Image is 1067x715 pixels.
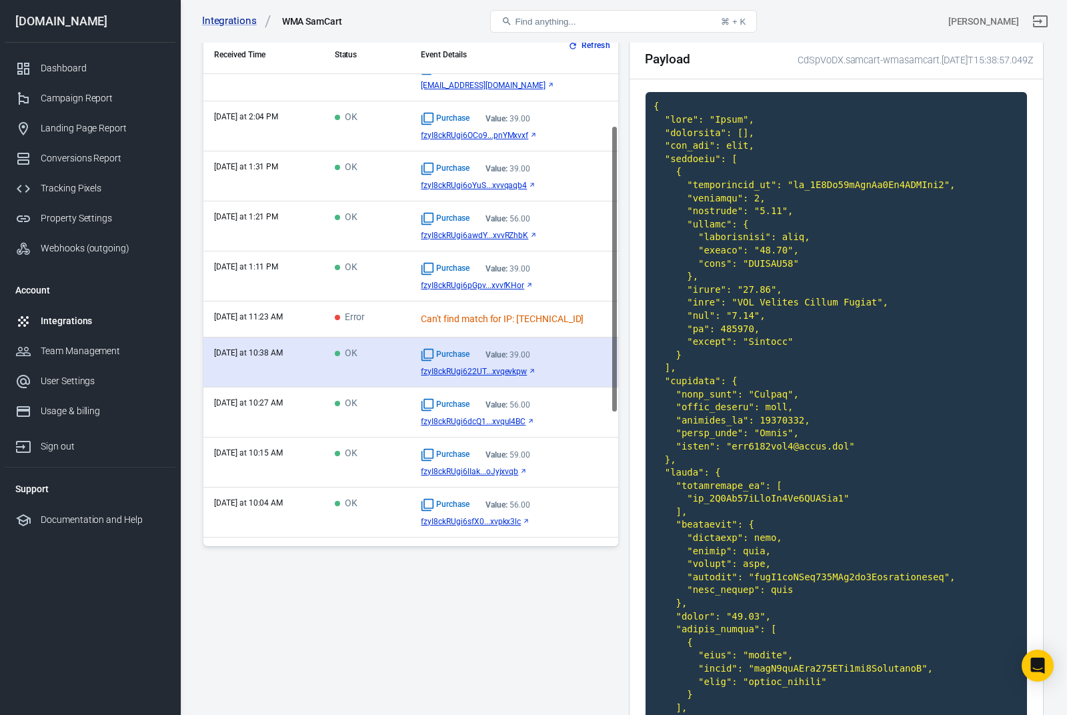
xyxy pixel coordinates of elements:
[515,17,576,27] span: Find anything...
[41,151,165,165] div: Conversions Report
[5,274,175,306] li: Account
[41,121,165,135] div: Landing Page Report
[421,231,528,240] span: fzyI8ckRUgi6awdYYOoI7AGuCixvvRZhbK
[421,398,469,412] span: Standard event name
[421,417,608,426] a: fzyI8ckRUgi6dcQ1...xvquI4BC
[5,233,175,263] a: Webhooks (outgoing)
[282,15,342,28] div: WMA SamCart
[214,398,283,408] time: 2025-09-20T10:27:32-05:00
[421,348,469,362] span: Standard event name
[1022,650,1054,682] div: Open Intercom Messenger
[214,212,278,221] time: 2025-09-20T13:21:54-05:00
[421,281,524,290] span: fzyI8ckRUgi6pGpv1Z8UhQXqeBxvvfKHor
[421,112,469,125] span: Standard event name
[335,262,357,273] span: OK
[421,517,521,526] span: fzyI8ckRUgi6sfX0y0kSw1yMePxvpkx3lc
[485,164,530,173] div: 39.00
[421,367,527,376] span: fzyI8ckRUgi622UTs7wl9Eebanxvqevkpw
[5,366,175,396] a: User Settings
[421,162,469,175] span: Standard event name
[5,53,175,83] a: Dashboard
[41,344,165,358] div: Team Management
[421,367,608,376] a: fzyI8ckRUgi622UT...xvqevkpw
[421,281,608,290] a: fzyI8ckRUgi6pGpv...xvvfKHor
[645,52,690,66] h2: Payload
[421,312,608,326] div: Can't find match for IP: [TECHNICAL_ID]
[948,15,1019,29] div: Account id: CdSpVoDX
[5,306,175,336] a: Integrations
[202,14,271,28] a: Integrations
[214,162,278,171] time: 2025-09-20T13:31:28-05:00
[421,467,608,476] a: fzyI8ckRUgi6lIak...oJyjxvqb
[5,113,175,143] a: Landing Page Report
[421,517,608,526] a: fzyI8ckRUgi6sfX0...xvpkx3lc
[485,164,507,173] strong: Value:
[335,312,365,323] span: Error
[485,450,530,460] div: 59.00
[5,173,175,203] a: Tracking Pixels
[5,143,175,173] a: Conversions Report
[421,417,525,426] span: fzyI8ckRUgi6dcQ1Tq1gltH91hxvquI4BC
[335,498,357,510] span: OK
[421,262,469,275] span: Standard event name
[485,450,507,460] strong: Value:
[485,114,507,123] strong: Value:
[203,36,618,546] div: scrollable content
[421,131,608,140] a: fzyI8ckRUgi6OCo9...pnYMxvxf
[566,39,616,53] button: Refresh
[41,241,165,255] div: Webhooks (outgoing)
[335,348,357,360] span: OK
[41,513,165,527] div: Documentation and Help
[214,312,283,321] time: 2025-09-20T11:23:58-05:00
[335,162,357,173] span: OK
[485,114,530,123] div: 39.00
[1024,5,1056,37] a: Sign out
[421,467,518,476] span: fzyI8ckRUgi6lIakHKz2VMoJyjxvqb
[41,91,165,105] div: Campaign Report
[214,262,278,271] time: 2025-09-20T13:11:32-05:00
[324,36,411,74] th: Status
[5,83,175,113] a: Campaign Report
[485,214,507,223] strong: Value:
[335,112,357,123] span: OK
[41,440,165,454] div: Sign out
[5,15,175,27] div: [DOMAIN_NAME]
[485,214,530,223] div: 56.00
[5,203,175,233] a: Property Settings
[41,61,165,75] div: Dashboard
[41,181,165,195] div: Tracking Pixels
[721,17,746,27] div: ⌘ + K
[203,36,324,74] th: Received Time
[5,473,175,505] li: Support
[485,500,507,510] strong: Value:
[421,498,469,512] span: Standard event name
[5,426,175,462] a: Sign out
[421,81,546,90] span: marioase@gmail.com
[214,112,278,121] time: 2025-09-20T14:04:10-05:00
[335,398,357,410] span: OK
[485,264,530,273] div: 39.00
[485,500,530,510] div: 56.00
[421,131,528,140] span: fzyI8ckRUgi6OCo9FvxHZepnYMxvxf
[421,181,527,190] span: fzyI8ckRUgi6oYuSBnuwYS6fyYxvvqaqb4
[485,400,530,410] div: 56.00
[41,314,165,328] div: Integrations
[485,350,507,360] strong: Value:
[490,10,757,33] button: Find anything...⌘ + K
[421,181,608,190] a: fzyI8ckRUgi6oYuS...xvvqaqb4
[335,212,357,223] span: OK
[793,53,1034,67] div: CdSpVoDX.samcart-wmasamcart.[DATE]T15:38:57.049Z
[335,448,357,460] span: OK
[214,448,283,458] time: 2025-09-20T10:15:27-05:00
[41,211,165,225] div: Property Settings
[5,336,175,366] a: Team Management
[485,350,530,360] div: 39.00
[41,404,165,418] div: Usage & billing
[485,400,507,410] strong: Value:
[485,264,507,273] strong: Value:
[214,348,283,357] time: 2025-09-20T10:38:57-05:00
[41,374,165,388] div: User Settings
[421,231,608,240] a: fzyI8ckRUgi6awdY...xvvRZhbK
[421,81,608,90] a: [EMAIL_ADDRESS][DOMAIN_NAME]
[421,212,469,225] span: Standard event name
